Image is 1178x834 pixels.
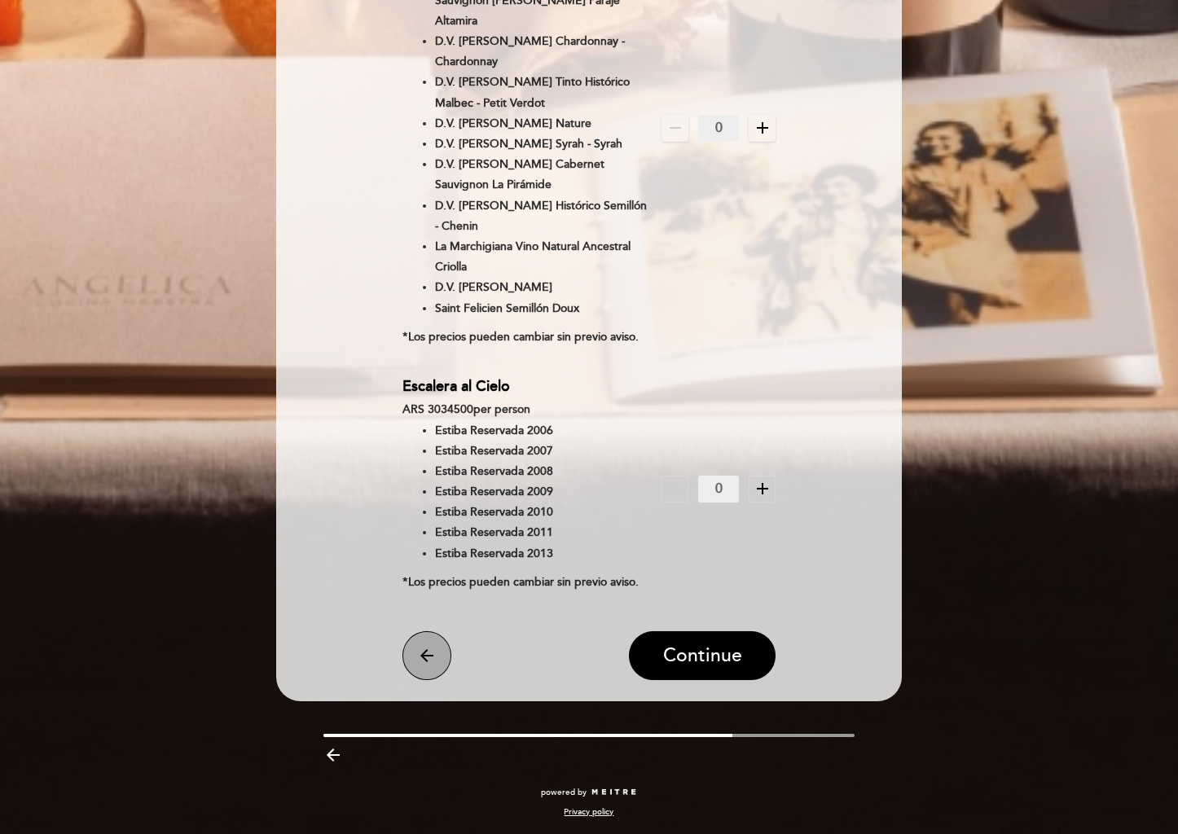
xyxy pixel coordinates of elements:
img: MEITRE [591,788,637,797]
span: Continue [663,644,742,667]
i: remove [666,479,685,498]
span: powered by [541,787,587,798]
i: add [753,479,772,498]
li: Estiba Reservada 2011 [435,522,649,542]
i: add [753,118,772,138]
li: Estiba Reservada 2010 [435,502,649,522]
li: Estiba Reservada 2006 [435,420,649,441]
span: per person [473,402,530,416]
li: Estiba Reservada 2007 [435,441,649,461]
li: Saint Felicien Semillón Doux [435,298,649,318]
li: Estiba Reservada 2013 [435,543,649,564]
i: arrow_back [417,646,437,665]
li: D.V. [PERSON_NAME] [435,277,649,297]
i: arrow_backward [323,745,343,765]
a: Privacy policy [564,806,613,818]
a: powered by [541,787,637,798]
strong: *Los precios pueden cambiar sin previo aviso. [402,575,639,589]
strong: *Los precios pueden cambiar sin previo aviso. [402,330,639,344]
div: ARS 3034500 [402,399,649,419]
li: La Marchigiana Vino Natural Ancestral Criolla [435,236,649,277]
li: D.V. [PERSON_NAME] Tinto Histórico Malbec - Petit Verdot [435,72,649,112]
button: Continue [629,631,776,680]
li: D.V. [PERSON_NAME] Chardonnay - Chardonnay [435,31,649,72]
li: D.V. [PERSON_NAME] Cabernet Sauvignon La Pirámide [435,154,649,195]
button: arrow_back [402,631,451,680]
li: D.V. [PERSON_NAME] Histórico Semillón - Chenin [435,195,649,236]
li: D.V. [PERSON_NAME] Syrah - Syrah [435,134,649,154]
i: remove [666,118,685,138]
li: Estiba Reservada 2009 [435,481,649,502]
div: Escalera al Cielo [402,373,649,399]
li: Estiba Reservada 2008 [435,461,649,481]
li: D.V. [PERSON_NAME] Nature [435,113,649,134]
